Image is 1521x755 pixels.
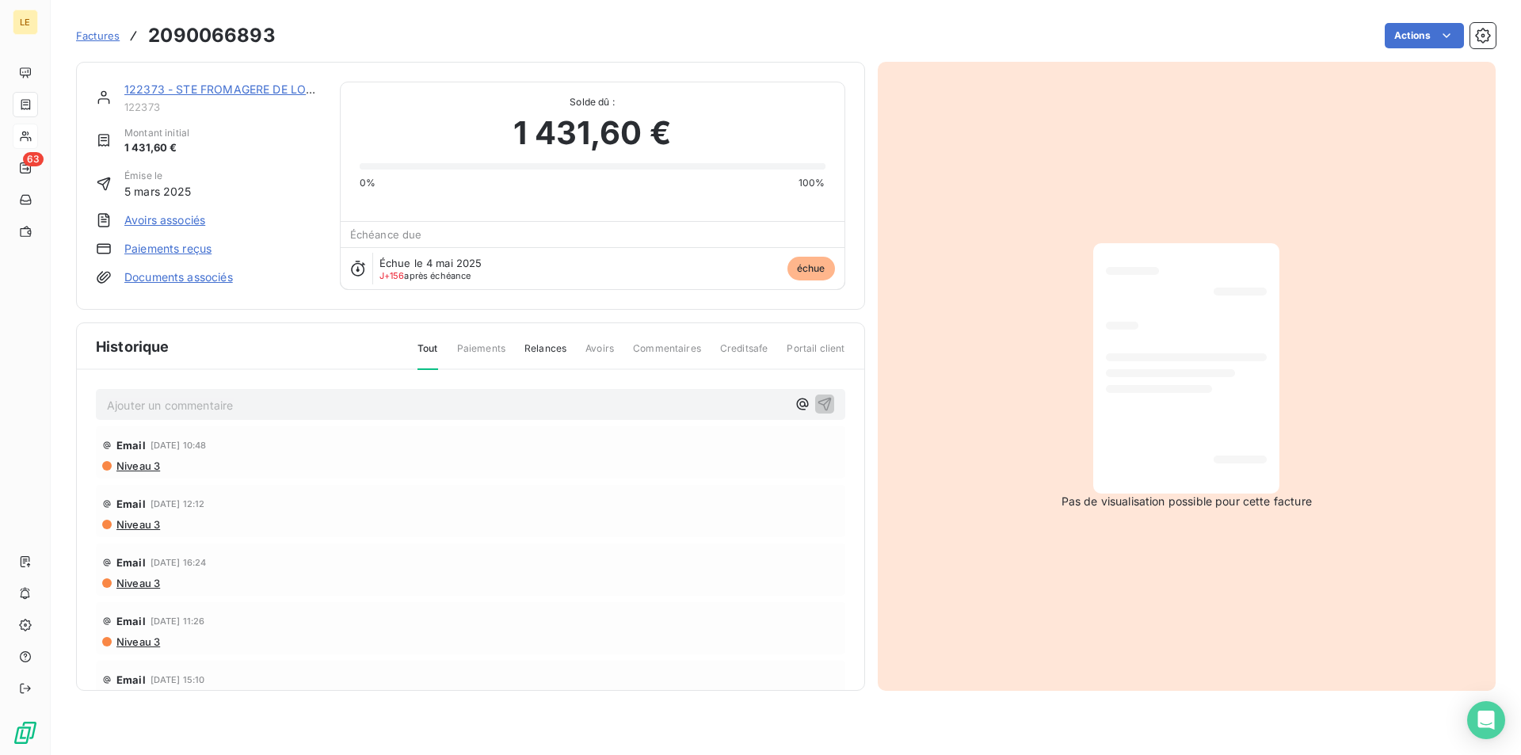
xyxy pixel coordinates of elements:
button: Actions [1385,23,1464,48]
span: Email [116,498,146,510]
span: Email [116,673,146,686]
span: Émise le [124,169,192,183]
span: Niveau 3 [115,635,160,648]
span: [DATE] 11:26 [151,616,205,626]
span: 1 431,60 € [513,109,671,157]
span: Email [116,615,146,627]
span: 0% [360,176,375,190]
span: [DATE] 15:10 [151,675,205,684]
span: Échéance due [350,228,422,241]
span: Relances [524,341,566,368]
div: LE [13,10,38,35]
span: Portail client [787,341,844,368]
img: Logo LeanPay [13,720,38,745]
span: Niveau 3 [115,577,160,589]
span: Tout [417,341,438,370]
span: Solde dû : [360,95,825,109]
span: 5 mars 2025 [124,183,192,200]
a: Documents associés [124,269,233,285]
span: Niveau 3 [115,518,160,531]
span: Échue le 4 mai 2025 [379,257,482,269]
span: Historique [96,336,170,357]
span: [DATE] 12:12 [151,499,205,509]
span: Avoirs [585,341,614,368]
span: Email [116,556,146,569]
span: Niveau 3 [115,459,160,472]
span: J+156 [379,270,405,281]
span: [DATE] 16:24 [151,558,207,567]
span: 63 [23,152,44,166]
span: Creditsafe [720,341,768,368]
a: Factures [76,28,120,44]
div: Open Intercom Messenger [1467,701,1505,739]
h3: 2090066893 [148,21,276,50]
a: Paiements reçus [124,241,212,257]
span: Email [116,439,146,452]
span: Commentaires [633,341,701,368]
span: [DATE] 10:48 [151,440,207,450]
a: 122373 - STE FROMAGERE DE LONS [124,82,322,96]
span: 122373 [124,101,321,113]
span: 100% [799,176,825,190]
span: Pas de visualisation possible pour cette facture [1062,494,1312,509]
span: Montant initial [124,126,189,140]
span: 1 431,60 € [124,140,189,156]
span: échue [787,257,835,280]
span: Factures [76,29,120,42]
span: après échéance [379,271,471,280]
a: Avoirs associés [124,212,205,228]
span: Paiements [457,341,505,368]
